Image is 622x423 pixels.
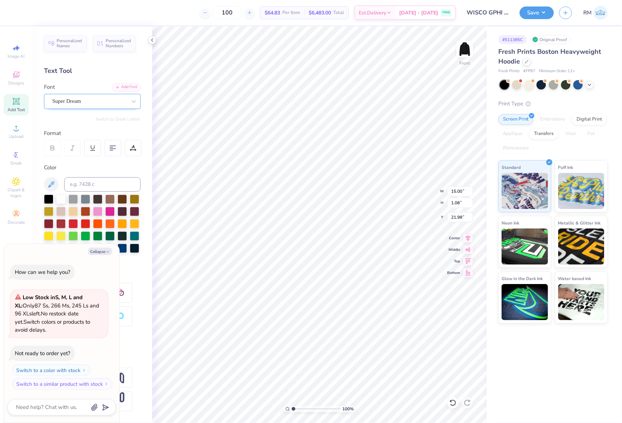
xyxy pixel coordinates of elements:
[399,9,438,17] span: [DATE] - [DATE]
[112,83,141,91] div: Add Font
[9,134,23,139] span: Upload
[11,160,22,166] span: Greek
[558,173,605,209] img: Puff Ink
[359,9,386,17] span: Est. Delivery
[502,163,521,171] span: Standard
[88,248,112,255] button: Collapse
[498,128,527,139] div: Applique
[529,128,558,139] div: Transfers
[44,163,141,172] div: Color
[498,35,527,44] div: # 511385C
[447,247,460,252] span: Middle
[8,53,25,59] span: Image AI
[458,42,472,56] img: Front
[265,9,280,17] span: $64.83
[498,100,608,108] div: Print Type
[447,270,460,275] span: Bottom
[558,219,601,227] span: Metallic & Glitter Ink
[309,9,331,17] span: $6,483.00
[12,365,90,376] button: Switch to a color with stock
[333,9,344,17] span: Total
[447,236,460,241] span: Center
[539,68,575,74] span: Minimum Order: 12 +
[57,38,82,48] span: Personalized Names
[12,378,113,390] button: Switch to a similar product with stock
[502,284,548,320] img: Glow in the Dark Ink
[460,60,470,66] div: Front
[530,35,571,44] div: Original Proof
[8,107,25,113] span: Add Text
[44,129,141,138] div: Format
[447,259,460,264] span: Top
[8,80,24,86] span: Designs
[583,128,600,139] div: Foil
[213,6,241,19] input: – –
[502,275,543,282] span: Glow in the Dark Ink
[461,5,514,20] input: Untitled Design
[558,163,573,171] span: Puff Ink
[15,269,70,276] div: How can we help you?
[44,66,141,76] div: Text Tool
[583,9,592,17] span: RM
[502,219,519,227] span: Neon Ink
[15,310,79,326] span: No restock date yet.
[502,228,548,265] img: Neon Ink
[8,219,25,225] span: Decorate
[96,116,141,122] button: Switch to Greek Letters
[502,173,548,209] img: Standard
[44,83,55,91] label: Font
[15,294,99,333] span: Only 87 Ss, 266 Ms, 245 Ls and 96 XLs left. Switch colors or products to avoid delays.
[82,368,86,372] img: Switch to a color with stock
[15,350,70,357] div: Not ready to order yet?
[106,38,131,48] span: Personalized Numbers
[442,10,450,15] span: FREE
[560,128,581,139] div: Vinyl
[558,284,605,320] img: Water based Ink
[523,68,535,74] span: # FP87
[15,294,83,309] strong: Low Stock in S, M, L and XL :
[594,6,608,20] img: Ronald Manipon
[342,406,354,412] span: 100 %
[282,9,300,17] span: Per Item
[498,114,533,125] div: Screen Print
[520,6,554,19] button: Save
[583,6,608,20] a: RM
[558,228,605,265] img: Metallic & Glitter Ink
[535,114,570,125] div: Embroidery
[558,275,591,282] span: Water based Ink
[498,143,533,154] div: Rhinestones
[4,187,29,199] span: Clipart & logos
[498,68,520,74] span: Fresh Prints
[498,47,601,66] span: Fresh Prints Boston Heavyweight Hoodie
[64,177,141,192] input: e.g. 7428 c
[104,382,109,386] img: Switch to a similar product with stock
[572,114,607,125] div: Digital Print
